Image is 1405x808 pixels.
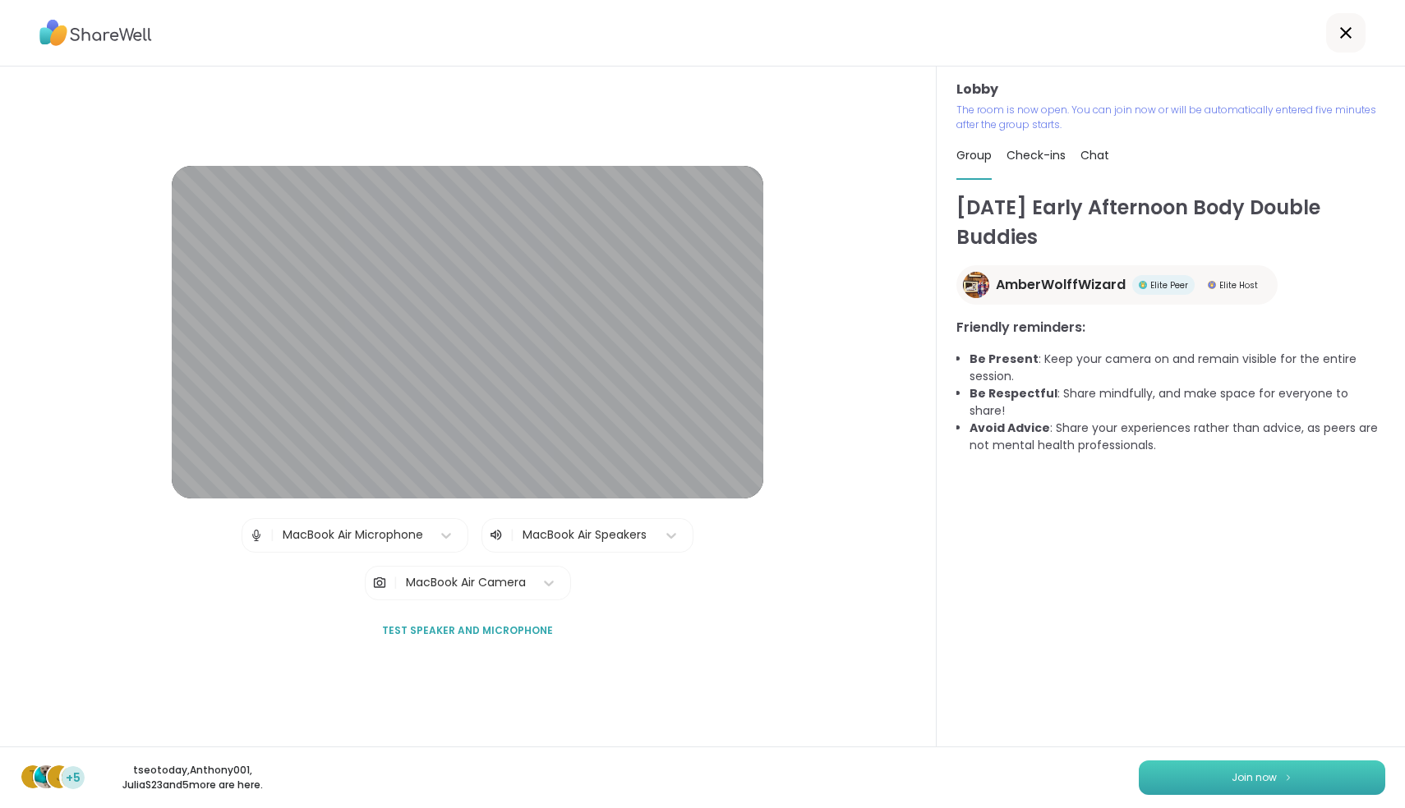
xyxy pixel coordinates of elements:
img: Microphone [249,519,264,552]
img: Elite Peer [1139,281,1147,289]
img: AmberWolffWizard [963,272,989,298]
a: AmberWolffWizardAmberWolffWizardElite PeerElite PeerElite HostElite Host [956,265,1278,305]
b: Avoid Advice [970,420,1050,436]
li: : Keep your camera on and remain visible for the entire session. [970,351,1385,385]
span: Check-ins [1007,147,1066,163]
img: ShareWell Logo [39,14,152,52]
h3: Friendly reminders: [956,318,1385,337]
div: MacBook Air Camera [406,574,526,591]
span: Chat [1080,147,1109,163]
img: Anthony001 [35,765,58,788]
li: : Share mindfully, and make space for everyone to share! [970,385,1385,420]
b: Be Present [970,351,1039,367]
div: MacBook Air Microphone [283,526,423,544]
p: tseotoday , Anthony001 , JuliaS23 and 5 more are here. [100,763,284,792]
span: Group [956,147,992,163]
span: | [510,526,514,545]
span: AmberWolffWizard [996,275,1126,295]
h1: [DATE] Early Afternoon Body Double Buddies [956,193,1385,252]
button: Join now [1139,760,1385,795]
span: | [270,519,274,552]
button: Test speaker and microphone [375,613,560,648]
span: Elite Host [1219,279,1258,292]
span: | [394,567,398,599]
li: : Share your experiences rather than advice, as peers are not mental health professionals. [970,420,1385,454]
span: +5 [66,769,81,787]
h3: Lobby [956,80,1385,99]
b: Be Respectful [970,385,1057,402]
span: J [56,766,63,787]
img: Elite Host [1208,281,1216,289]
span: Join now [1232,770,1277,785]
p: The room is now open. You can join now or will be automatically entered five minutes after the gr... [956,103,1385,132]
img: ShareWell Logomark [1283,773,1293,782]
span: Elite Peer [1150,279,1188,292]
img: Camera [372,567,387,599]
span: Test speaker and microphone [382,623,553,638]
span: t [29,766,37,787]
